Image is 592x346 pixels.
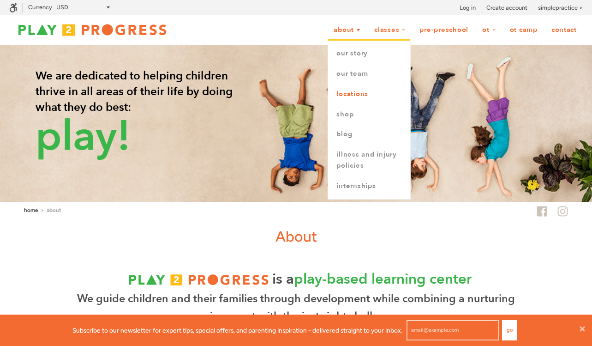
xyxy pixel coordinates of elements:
[328,84,410,104] a: Locations
[120,269,472,289] p: is a
[328,64,410,84] a: Our Team
[120,271,277,289] img: P2P_logo_final_rgb_T.png
[460,3,476,12] a: Log in
[47,207,61,213] span: About
[476,21,502,39] a: OT
[545,21,583,39] a: Contact
[504,21,544,39] a: OT Camp
[36,68,255,157] p: We are dedicated to helping children thrive in all areas of their life by doing what they do best:
[75,291,518,325] p: We guide children and their families through development while combining a nurturing environment ...
[328,176,410,196] a: Internships
[72,325,402,335] p: Subscribe to our newsletter for expert tips, special offers, and parenting inspiration - delivere...
[294,269,472,289] span: play-based learning center
[24,206,61,215] nav: breadcrumbs
[9,21,175,39] img: Play2Progress logo
[328,104,410,125] a: Shop
[538,3,583,12] a: simplepractice >
[28,4,52,11] label: Currency
[24,226,568,251] h1: About
[328,21,366,39] a: About
[502,320,517,340] button: Go
[486,3,527,12] a: Create account
[24,207,38,213] a: Home
[407,320,499,340] input: email@example.com
[328,43,410,64] a: Our Story
[41,207,43,213] span: ›
[413,21,474,39] a: Pre-Preschool
[328,145,410,176] a: Illness and Injury Policies
[36,108,131,165] span: play!
[368,21,412,39] a: Classes
[328,124,410,145] a: Blog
